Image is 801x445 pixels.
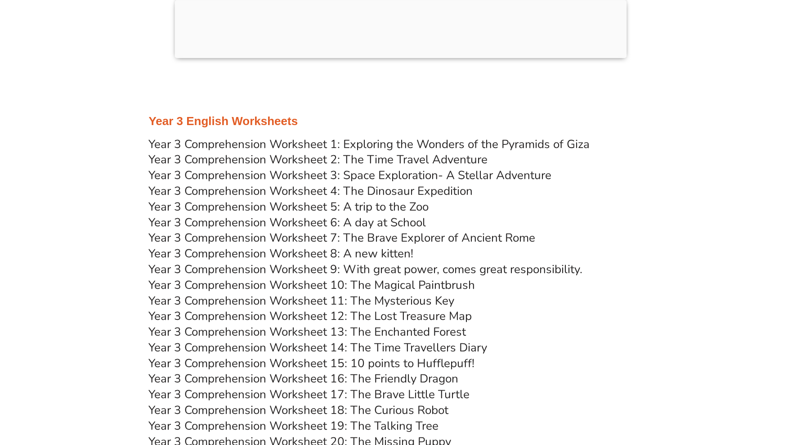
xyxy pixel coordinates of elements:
iframe: Chat Widget [651,343,801,445]
a: Year 3 Comprehension Worksheet 18: The Curious Robot [149,402,449,418]
a: Year 3 Comprehension Worksheet 14: The Time Travellers Diary [149,340,488,355]
a: Year 3 Comprehension Worksheet 10: The Magical Paintbrush [149,277,475,293]
a: Year 3 Comprehension Worksheet 4: The Dinosaur Expedition [149,183,473,199]
a: Year 3 Comprehension Worksheet 2: The Time Travel Adventure [149,152,488,167]
a: Year 3 Comprehension Worksheet 5: A trip to the Zoo [149,199,429,215]
a: Year 3 Comprehension Worksheet 12: The Lost Treasure Map [149,308,472,324]
a: Year 3 Comprehension Worksheet 11: The Mysterious Key [149,293,455,309]
a: Year 3 Comprehension Worksheet 8: A new kitten! [149,246,414,261]
a: Year 3 Comprehension Worksheet 19: The Talking Tree [149,418,439,434]
a: Year 3 Comprehension Worksheet 7: The Brave Explorer of Ancient Rome [149,230,536,246]
a: Year 3 Comprehension Worksheet 16: The Friendly Dragon [149,371,459,387]
a: Year 3 Comprehension Worksheet 13: The Enchanted Forest [149,324,466,340]
a: Year 3 Comprehension Worksheet 6: A day at School [149,215,426,230]
a: Year 3 Comprehension Worksheet 15: 10 points to Hufflepuff! [149,355,475,371]
h3: Year 3 English Worksheets [149,114,653,129]
a: Year 3 Comprehension Worksheet 1: Exploring the Wonders of the Pyramids of Giza [149,136,590,152]
a: Year 3 Comprehension Worksheet 9: With great power, comes great responsibility. [149,261,583,277]
a: Year 3 Comprehension Worksheet 3: Space Exploration- A Stellar Adventure [149,167,552,183]
a: Year 3 Comprehension Worksheet 17: The Brave Little Turtle [149,387,470,402]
